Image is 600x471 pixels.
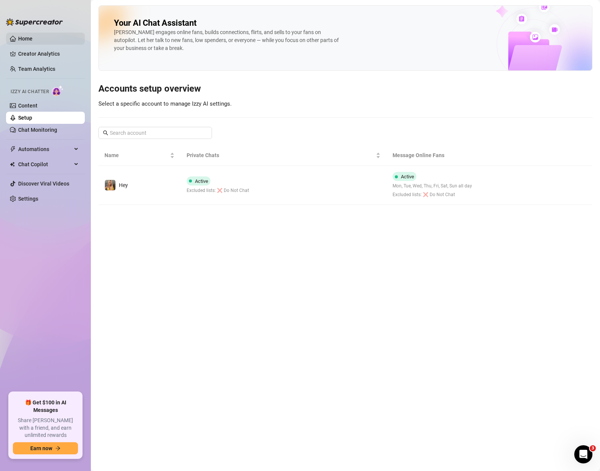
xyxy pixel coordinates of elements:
p: A few hours [64,9,93,17]
button: Izzy Credits, billing & subscription or Affiliate Program 💵 [10,175,142,197]
a: Home [18,36,33,42]
a: Settings [18,196,38,202]
span: Mon, Tue, Wed, Thu, Fri, Sat, Sun all day [393,182,472,190]
button: I need an explanation❓ [66,201,142,216]
img: logo-BBDzfeDw.svg [6,18,63,26]
button: go back [5,3,19,17]
a: Team Analytics [18,66,55,72]
h1: 🌟 Supercreator [58,4,106,9]
a: Creator Analytics [18,48,79,60]
div: Izzy Credits, billing & subscription or Affiliate Program 💵 [27,74,145,98]
span: Name [104,151,168,159]
span: Izzy AI Chatter [11,88,49,95]
span: Select a specific account to manage Izzy AI settings. [98,100,232,107]
button: Report Bug 🐛 [92,156,142,172]
span: Automations [18,143,72,155]
span: 🎁 Get $100 in AI Messages [13,399,78,414]
h2: Your AI Chat Assistant [114,18,196,28]
h3: Accounts setup overview [98,83,592,95]
a: Chat Monitoring [18,127,57,133]
div: [PERSON_NAME] • 21h ago [12,62,75,66]
img: Profile image for Ella [32,4,44,16]
span: Hey [119,182,128,188]
span: Chat Copilot [18,158,72,170]
span: Share [PERSON_NAME] with a friend, and earn unlimited rewards [13,417,78,439]
div: Hey, What brings you here [DATE]? [12,48,106,56]
span: search [103,130,108,136]
span: Excluded lists: ❌ Do Not Chat [393,191,472,198]
div: Izzy Credits, billing & subscription or Affiliate Program 💵 [33,78,139,93]
div: Close [133,3,146,17]
div: [PERSON_NAME] engages online fans, builds connections, flirts, and sells to your fans on autopilo... [114,28,341,52]
span: 3 [590,445,596,451]
span: Excluded lists: ❌ Do Not Chat [187,187,249,194]
div: Hey, What brings you here [DATE]?[PERSON_NAME] • 21h ago [6,44,112,60]
a: Setup [18,115,32,121]
div: Couldn't send [112,100,145,105]
iframe: Intercom live chat [574,445,592,463]
a: Discover Viral Videos [18,181,69,187]
th: Private Chats [181,145,386,166]
span: Active [401,174,414,179]
button: Home [118,3,133,17]
span: arrow-right [55,446,61,451]
img: Profile image for Giselle [22,4,34,16]
input: Search account [110,129,201,137]
a: Content [18,103,37,109]
th: Name [98,145,181,166]
span: Earn now [30,445,52,451]
th: Message Online Fans [386,145,524,166]
span: thunderbolt [10,146,16,152]
div: Failed message [6,44,145,74]
div: Profile image for Nir [43,4,55,16]
span: Active [195,178,208,184]
div: Failed message [6,74,145,114]
button: Desktop App and Browser Extention [34,239,142,254]
img: Hey [105,180,115,190]
button: Izzy AI Chatter 👩 [32,156,90,172]
span: Private Chats [187,151,374,159]
button: Earn nowarrow-right [13,442,78,454]
img: AI Chatter [52,85,64,96]
button: Get started with the Desktop app ⭐️ [33,220,142,235]
img: Chat Copilot [10,162,15,167]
